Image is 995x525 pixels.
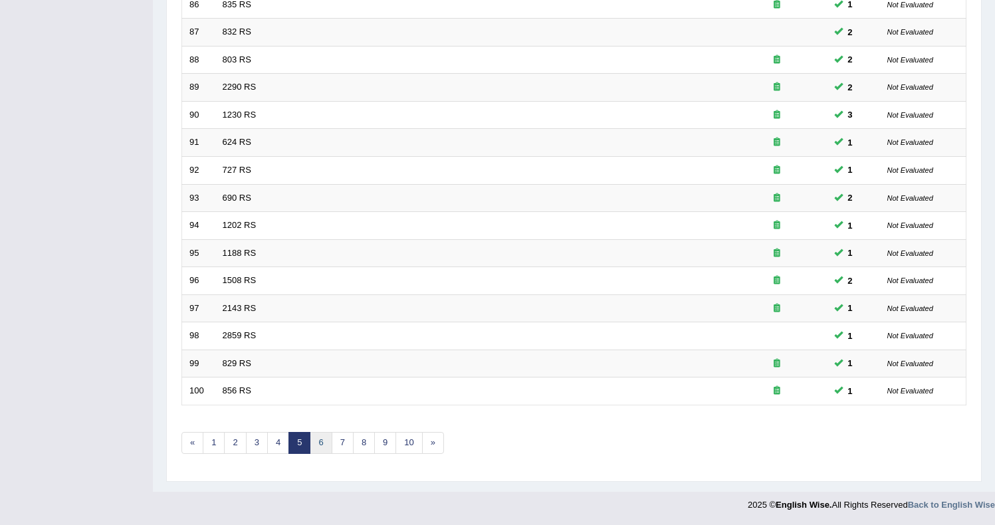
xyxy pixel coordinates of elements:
small: Not Evaluated [887,138,933,146]
span: You can still take this question [843,52,858,66]
td: 87 [182,19,215,47]
td: 90 [182,101,215,129]
small: Not Evaluated [887,387,933,395]
small: Not Evaluated [887,276,933,284]
a: 3 [246,432,268,454]
small: Not Evaluated [887,360,933,367]
span: You can still take this question [843,136,858,150]
a: » [422,432,444,454]
small: Not Evaluated [887,249,933,257]
a: « [181,432,203,454]
div: Exam occurring question [734,274,820,287]
div: Exam occurring question [734,219,820,232]
span: You can still take this question [843,301,858,315]
span: You can still take this question [843,329,858,343]
a: 803 RS [223,54,251,64]
a: 2 [224,432,246,454]
a: 2290 RS [223,82,257,92]
div: Exam occurring question [734,164,820,177]
small: Not Evaluated [887,332,933,340]
td: 91 [182,129,215,157]
span: You can still take this question [843,108,858,122]
div: Exam occurring question [734,247,820,260]
small: Not Evaluated [887,1,933,9]
small: Not Evaluated [887,221,933,229]
a: 5 [288,432,310,454]
a: 832 RS [223,27,251,37]
a: 829 RS [223,358,251,368]
small: Not Evaluated [887,28,933,36]
span: You can still take this question [843,274,858,288]
a: 9 [374,432,396,454]
td: 100 [182,377,215,405]
span: You can still take this question [843,384,858,398]
div: Exam occurring question [734,54,820,66]
a: 7 [332,432,354,454]
a: 8 [353,432,375,454]
a: 1188 RS [223,248,257,258]
small: Not Evaluated [887,304,933,312]
small: Not Evaluated [887,56,933,64]
small: Not Evaluated [887,194,933,202]
div: Exam occurring question [734,192,820,205]
a: Back to English Wise [908,500,995,510]
td: 98 [182,322,215,350]
small: Not Evaluated [887,111,933,119]
span: You can still take this question [843,191,858,205]
a: 1230 RS [223,110,257,120]
div: Exam occurring question [734,136,820,149]
a: 6 [310,432,332,454]
td: 99 [182,350,215,377]
div: Exam occurring question [734,358,820,370]
div: Exam occurring question [734,385,820,397]
a: 690 RS [223,193,251,203]
a: 1508 RS [223,275,257,285]
span: You can still take this question [843,356,858,370]
div: 2025 © All Rights Reserved [748,492,995,511]
a: 1 [203,432,225,454]
span: You can still take this question [843,25,858,39]
td: 96 [182,267,215,295]
a: 624 RS [223,137,251,147]
div: Exam occurring question [734,81,820,94]
div: Exam occurring question [734,302,820,315]
a: 727 RS [223,165,251,175]
span: You can still take this question [843,163,858,177]
strong: English Wise. [776,500,831,510]
td: 94 [182,212,215,240]
a: 856 RS [223,385,251,395]
td: 92 [182,156,215,184]
a: 4 [267,432,289,454]
a: 2859 RS [223,330,257,340]
small: Not Evaluated [887,83,933,91]
div: Exam occurring question [734,109,820,122]
td: 93 [182,184,215,212]
td: 89 [182,74,215,102]
span: You can still take this question [843,80,858,94]
a: 2143 RS [223,303,257,313]
span: You can still take this question [843,219,858,233]
span: You can still take this question [843,246,858,260]
a: 10 [395,432,422,454]
td: 95 [182,239,215,267]
a: 1202 RS [223,220,257,230]
td: 88 [182,46,215,74]
td: 97 [182,294,215,322]
small: Not Evaluated [887,166,933,174]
